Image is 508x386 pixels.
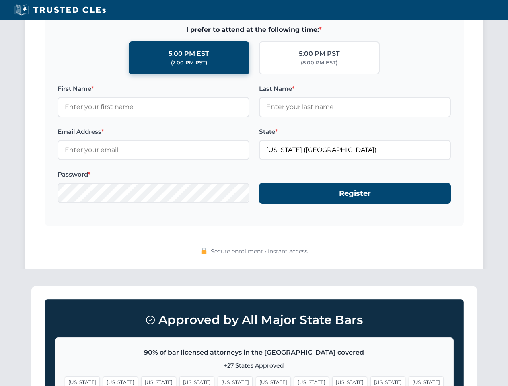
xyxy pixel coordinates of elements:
[169,49,209,59] div: 5:00 PM EST
[259,127,451,137] label: State
[58,170,249,179] label: Password
[259,84,451,94] label: Last Name
[58,84,249,94] label: First Name
[259,97,451,117] input: Enter your last name
[58,127,249,137] label: Email Address
[58,25,451,35] span: I prefer to attend at the following time:
[58,140,249,160] input: Enter your email
[299,49,340,59] div: 5:00 PM PST
[171,59,207,67] div: (2:00 PM PST)
[58,97,249,117] input: Enter your first name
[201,248,207,254] img: 🔒
[211,247,308,256] span: Secure enrollment • Instant access
[65,347,444,358] p: 90% of bar licensed attorneys in the [GEOGRAPHIC_DATA] covered
[12,4,108,16] img: Trusted CLEs
[65,361,444,370] p: +27 States Approved
[259,140,451,160] input: California (CA)
[55,309,454,331] h3: Approved by All Major State Bars
[301,59,337,67] div: (8:00 PM EST)
[259,183,451,204] button: Register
